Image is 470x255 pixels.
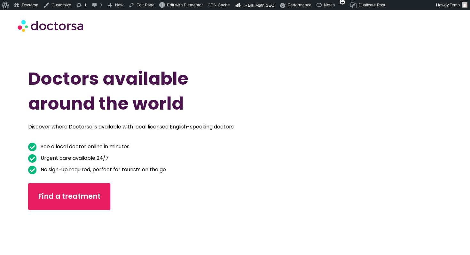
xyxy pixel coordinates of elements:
a: Find a treatment [28,183,110,210]
span: Urgent care available 24/7 [39,154,109,163]
span: Temp [450,3,460,7]
span: Find a treatment [38,191,100,202]
span: Edit with Elementor [167,3,203,7]
span: Rank Math SEO [245,3,275,8]
span: No sign-up required, perfect for tourists on the go [39,165,166,174]
p: Discover where Doctorsa is available with local licensed English-speaking doctors [28,122,380,131]
span: See a local doctor online in minutes [39,142,129,151]
h1: Doctors available around the world [28,66,239,116]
